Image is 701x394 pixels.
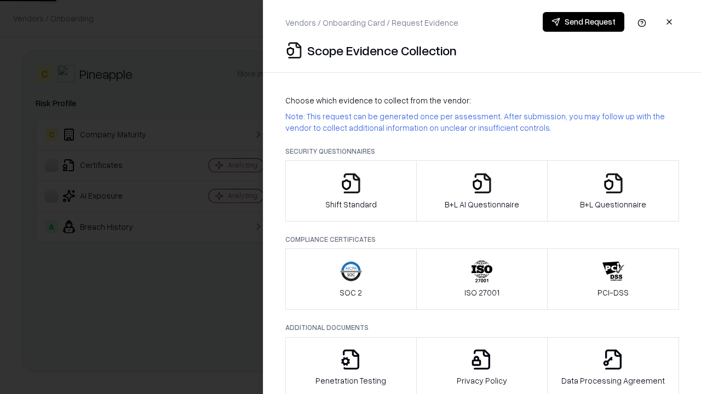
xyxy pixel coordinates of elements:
button: Shift Standard [285,160,417,222]
p: Privacy Policy [457,375,507,386]
button: B+L Questionnaire [547,160,679,222]
p: Security Questionnaires [285,147,679,156]
p: Scope Evidence Collection [307,42,457,59]
button: PCI-DSS [547,248,679,310]
p: B+L AI Questionnaire [445,199,519,210]
button: B+L AI Questionnaire [416,160,548,222]
p: ISO 27001 [464,287,499,298]
p: PCI-DSS [597,287,629,298]
p: Data Processing Agreement [561,375,665,386]
p: Additional Documents [285,323,679,332]
button: SOC 2 [285,248,417,310]
p: Penetration Testing [315,375,386,386]
p: SOC 2 [340,287,362,298]
button: ISO 27001 [416,248,548,310]
p: Choose which evidence to collect from the vendor: [285,95,679,106]
p: Shift Standard [325,199,377,210]
p: Vendors / Onboarding Card / Request Evidence [285,17,458,28]
p: B+L Questionnaire [580,199,646,210]
p: Compliance Certificates [285,235,679,244]
button: Send Request [543,12,624,32]
p: Note: This request can be generated once per assessment. After submission, you may follow up with... [285,111,679,134]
